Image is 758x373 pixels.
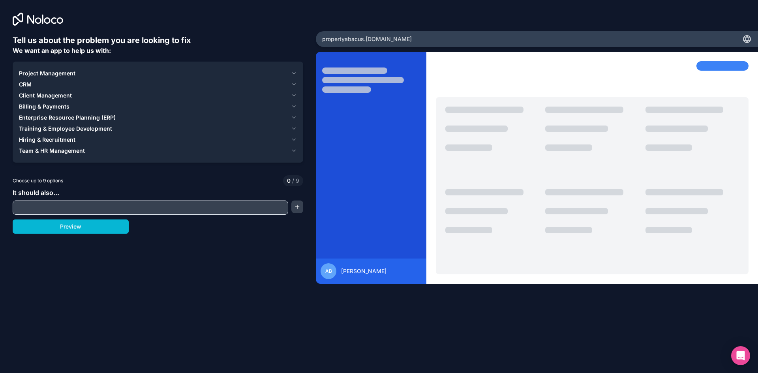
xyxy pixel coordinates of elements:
[19,103,69,111] span: Billing & Payments
[19,92,72,99] span: Client Management
[19,69,75,77] span: Project Management
[19,123,297,134] button: Training & Employee Development
[291,177,299,185] span: 9
[19,147,85,155] span: Team & HR Management
[731,346,750,365] div: Open Intercom Messenger
[19,125,112,133] span: Training & Employee Development
[19,136,75,144] span: Hiring & Recruitment
[292,177,294,184] span: /
[19,114,116,122] span: Enterprise Resource Planning (ERP)
[13,177,63,184] span: Choose up to 9 options
[287,177,291,185] span: 0
[325,268,332,274] span: AB
[13,47,111,54] span: We want an app to help us with:
[322,35,412,43] span: propertyabacus .[DOMAIN_NAME]
[19,68,297,79] button: Project Management
[13,35,303,46] h6: Tell us about the problem you are looking to fix
[19,90,297,101] button: Client Management
[13,189,59,197] span: It should also...
[19,101,297,112] button: Billing & Payments
[19,112,297,123] button: Enterprise Resource Planning (ERP)
[19,81,32,88] span: CRM
[13,219,129,234] button: Preview
[19,145,297,156] button: Team & HR Management
[341,267,387,275] span: [PERSON_NAME]
[19,79,297,90] button: CRM
[19,134,297,145] button: Hiring & Recruitment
